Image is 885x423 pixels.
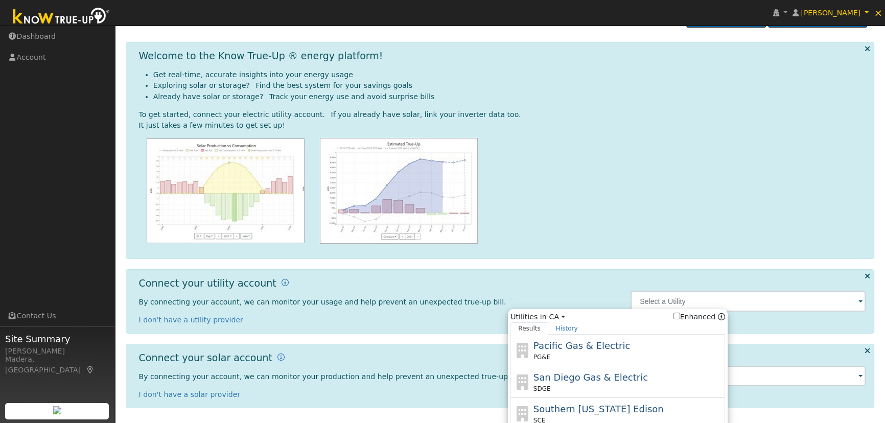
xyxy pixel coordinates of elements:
[139,277,276,289] h1: Connect your utility account
[139,390,241,398] a: I don't have a solar provider
[673,312,726,322] span: Show enhanced providers
[549,312,565,322] a: CA
[510,322,548,335] a: Results
[533,340,630,351] span: Pacific Gas & Electric
[548,322,586,335] a: History
[874,7,882,19] span: ×
[631,291,866,312] input: Select a Utility
[139,352,272,364] h1: Connect your solar account
[5,332,109,346] span: Site Summary
[533,353,550,362] span: PG&E
[139,109,866,120] div: To get started, connect your electric utility account. If you already have solar, link your inver...
[5,346,109,357] div: [PERSON_NAME]
[86,366,95,374] a: Map
[153,91,866,102] li: Already have solar or storage? Track your energy use and avoid surprise bills
[139,298,506,306] span: By connecting your account, we can monitor your usage and help prevent an unexpected true-up bill.
[673,312,716,322] label: Enhanced
[53,406,61,414] img: retrieve
[8,6,115,29] img: Know True-Up
[801,9,860,17] span: [PERSON_NAME]
[153,69,866,80] li: Get real-time, accurate insights into your energy usage
[139,50,383,62] h1: Welcome to the Know True-Up ® energy platform!
[718,313,725,321] a: Enhanced Providers
[139,316,243,324] a: I don't have a utility provider
[631,366,866,386] input: Select an Inverter
[533,372,648,383] span: San Diego Gas & Electric
[153,80,866,91] li: Exploring solar or storage? Find the best system for your savings goals
[533,384,551,393] span: SDGE
[673,313,680,319] input: Enhanced
[533,404,664,414] span: Southern [US_STATE] Edison
[139,120,866,131] div: It just takes a few minutes to get set up!
[139,372,523,381] span: By connecting your account, we can monitor your production and help prevent an unexpected true-up...
[5,354,109,375] div: Madera, [GEOGRAPHIC_DATA]
[510,312,725,322] span: Utilities in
